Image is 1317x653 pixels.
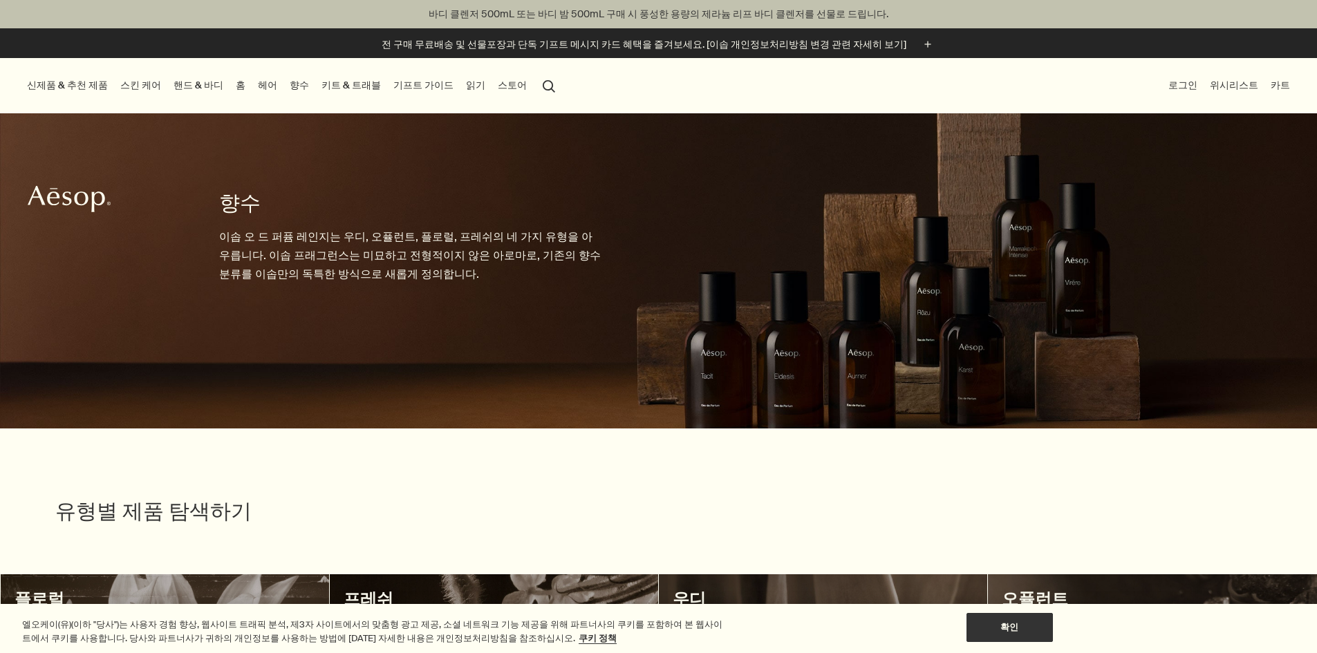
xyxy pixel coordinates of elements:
h1: 향수 [219,189,603,217]
button: 전 구매 무료배송 및 선물포장과 단독 기프트 메시지 카드 혜택을 즐겨보세요. [이솝 개인정보처리방침 변경 관련 자세히 보기] [382,37,935,53]
a: 읽기 [463,76,488,95]
h3: 오퓰런트 [1002,588,1302,610]
a: 스킨 케어 [118,76,164,95]
button: 검색창 열기 [536,72,561,98]
p: 바디 클렌저 500mL 또는 바디 밤 500mL 구매 시 풍성한 용량의 제라늄 리프 바디 클렌저를 선물로 드립니다. [14,7,1303,21]
a: 위시리스트 [1207,76,1261,95]
a: 핸드 & 바디 [171,76,226,95]
h2: 유형별 제품 탐색하기 [55,498,458,525]
a: Aesop [24,182,114,220]
h3: 플로럴 [15,588,315,610]
button: 로그인 [1166,76,1200,95]
a: 헤어 [255,76,280,95]
nav: supplementary [1166,58,1293,113]
button: 카트 [1268,76,1293,95]
button: 확인 [966,613,1053,642]
a: 홈 [233,76,248,95]
button: 신제품 & 추천 제품 [24,76,111,95]
a: 기프트 가이드 [391,76,456,95]
a: 개인 정보 보호에 대한 자세한 정보, 새 탭에서 열기 [579,632,617,644]
h3: 프레쉬 [344,588,644,610]
a: 키트 & 트래블 [319,76,384,95]
a: 향수 [287,76,312,95]
nav: primary [24,58,561,113]
p: 전 구매 무료배송 및 선물포장과 단독 기프트 메시지 카드 혜택을 즐겨보세요. [이솝 개인정보처리방침 변경 관련 자세히 보기] [382,37,906,52]
h3: 우디 [673,588,973,610]
div: 엘오케이(유)(이하 "당사")는 사용자 경험 향상, 웹사이트 트래픽 분석, 제3자 사이트에서의 맞춤형 광고 제공, 소셜 네트워크 기능 제공을 위해 파트너사의 쿠키를 포함하여 ... [22,618,725,645]
svg: Aesop [28,185,111,213]
button: 스토어 [495,76,530,95]
p: 이솝 오 드 퍼퓸 레인지는 우디, 오퓰런트, 플로럴, 프레쉬의 네 가지 유형을 아우릅니다. 이솝 프래그런스는 미묘하고 전형적이지 않은 아로마로, 기존의 향수 분류를 이솝만의 ... [219,227,603,284]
